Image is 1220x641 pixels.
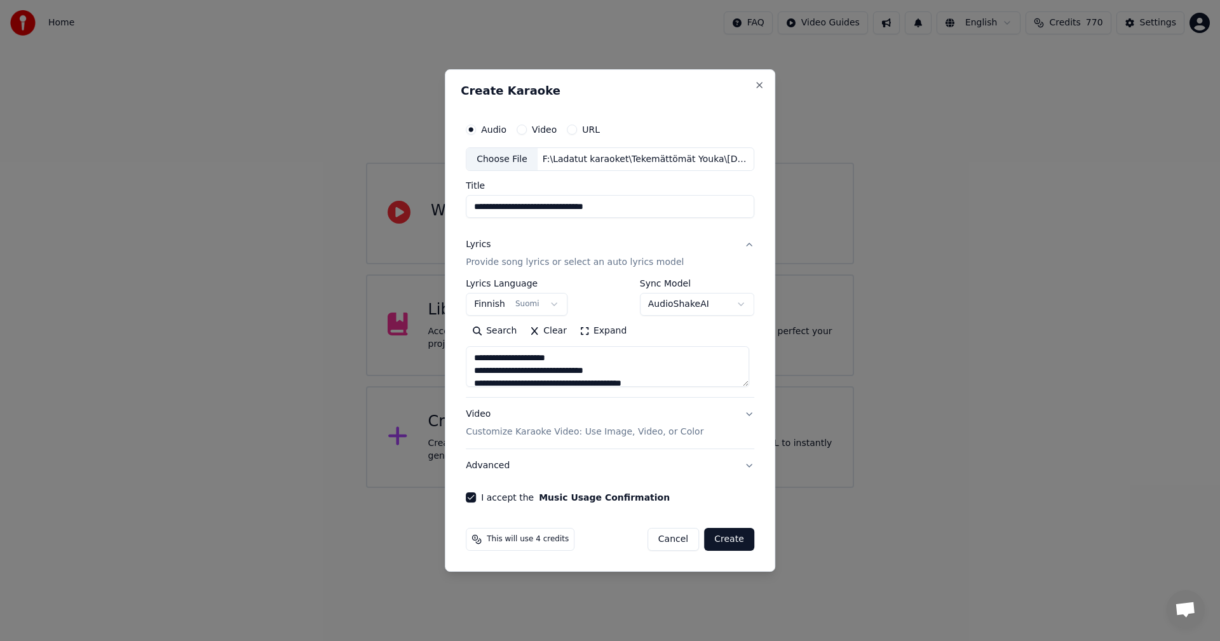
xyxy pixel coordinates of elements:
[582,125,600,134] label: URL
[523,321,573,342] button: Clear
[481,493,670,502] label: I accept the
[640,280,754,288] label: Sync Model
[532,125,557,134] label: Video
[466,257,684,269] p: Provide song lyrics or select an auto lyrics model
[461,85,759,97] h2: Create Karaoke
[539,493,670,502] button: I accept the
[466,449,754,482] button: Advanced
[466,321,523,342] button: Search
[573,321,633,342] button: Expand
[466,148,538,171] div: Choose File
[466,182,754,191] label: Title
[538,153,754,166] div: F:\Ladatut karaoket\Tekemättömät Youka\[DEMOGRAPHIC_DATA] naislaulajia\Itke En Lemmen Tähden [PER...
[487,534,569,544] span: This will use 4 credits
[466,408,703,439] div: Video
[466,280,567,288] label: Lyrics Language
[647,528,699,551] button: Cancel
[466,398,754,449] button: VideoCustomize Karaoke Video: Use Image, Video, or Color
[481,125,506,134] label: Audio
[466,426,703,438] p: Customize Karaoke Video: Use Image, Video, or Color
[466,239,491,252] div: Lyrics
[704,528,754,551] button: Create
[466,280,754,398] div: LyricsProvide song lyrics or select an auto lyrics model
[466,229,754,280] button: LyricsProvide song lyrics or select an auto lyrics model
